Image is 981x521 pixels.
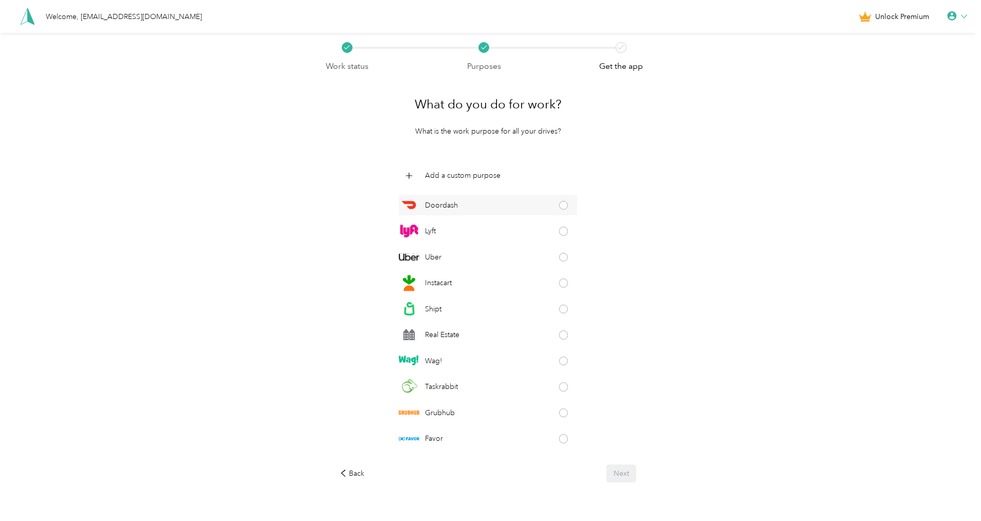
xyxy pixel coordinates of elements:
p: Taskrabbit [425,381,458,392]
p: Grubhub [425,407,455,418]
p: Purposes [467,60,501,73]
div: Welcome, [EMAIL_ADDRESS][DOMAIN_NAME] [46,11,202,22]
p: Favor [425,433,443,444]
p: Real Estate [425,329,459,340]
div: Back [340,468,364,479]
iframe: Everlance-gr Chat Button Frame [923,463,981,521]
span: Unlock Premium [875,11,929,22]
h1: What do you do for work? [415,92,562,117]
p: What is the work purpose for all your drives? [415,126,561,137]
p: Uber [425,252,441,263]
p: Shipt [425,304,441,314]
p: Doordash [425,200,458,211]
p: Wag! [425,356,442,366]
p: Add a custom purpose [425,170,501,181]
p: Instacart [425,277,452,288]
p: Work status [326,60,368,73]
p: Lyft [425,226,436,236]
p: Get the app [599,60,643,73]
